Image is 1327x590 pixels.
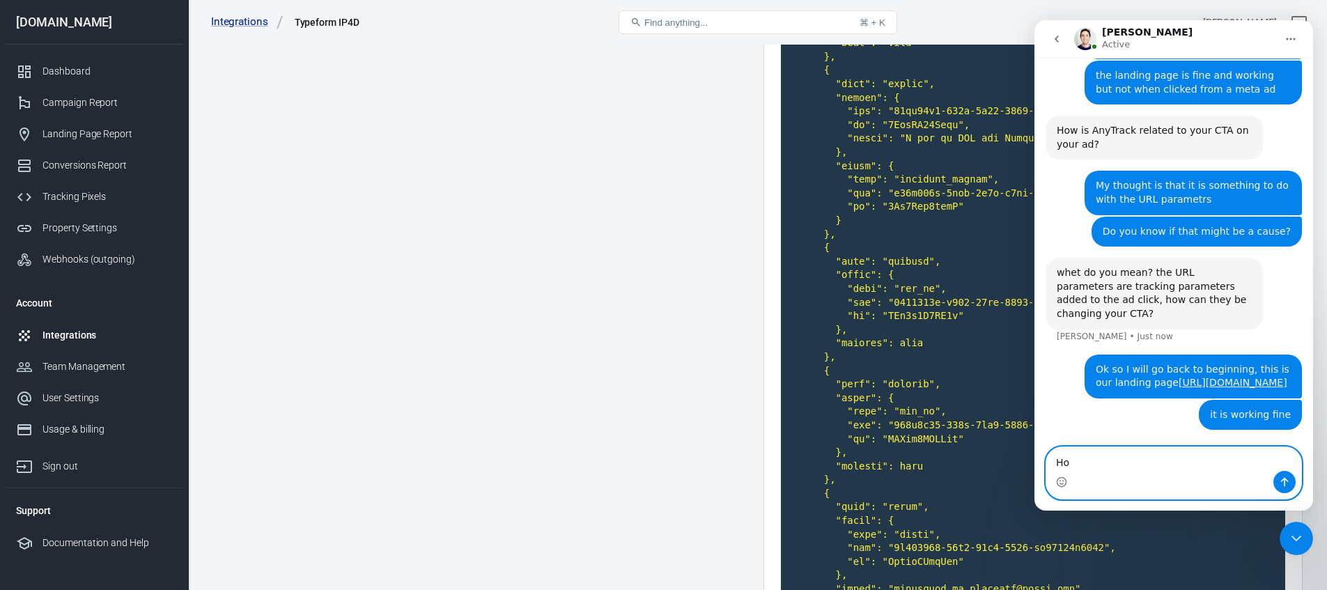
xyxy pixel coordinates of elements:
[1034,20,1313,511] iframe: To enrich screen reader interactions, please activate Accessibility in Grammarly extension settings
[5,351,183,382] a: Team Management
[42,328,172,343] div: Integrations
[5,16,183,29] div: [DOMAIN_NAME]
[1203,15,1277,30] div: Account id: HvykQlav
[42,422,172,437] div: Usage & billing
[5,212,183,244] a: Property Settings
[42,127,172,141] div: Landing Page Report
[42,189,172,204] div: Tracking Pixels
[5,56,183,87] a: Dashboard
[5,87,183,118] a: Campaign Report
[860,17,885,28] div: ⌘ + K
[5,320,183,351] a: Integrations
[42,95,172,110] div: Campaign Report
[5,445,183,482] a: Sign out
[5,150,183,181] a: Conversions Report
[42,391,172,405] div: User Settings
[5,382,183,414] a: User Settings
[5,181,183,212] a: Tracking Pixels
[644,17,708,28] span: Find anything...
[295,15,359,29] div: Typeform IP4D
[5,118,183,150] a: Landing Page Report
[42,64,172,79] div: Dashboard
[5,244,183,275] a: Webhooks (outgoing)
[1282,6,1316,39] a: Sign out
[619,10,897,34] button: Find anything...⌘ + K
[42,252,172,267] div: Webhooks (outgoing)
[42,158,172,173] div: Conversions Report
[42,536,172,550] div: Documentation and Help
[5,494,183,527] li: Support
[211,15,284,29] a: Integrations
[42,221,172,235] div: Property Settings
[1280,522,1313,555] iframe: To enrich screen reader interactions, please activate Accessibility in Grammarly extension settings
[42,459,172,474] div: Sign out
[5,414,183,445] a: Usage & billing
[42,359,172,374] div: Team Management
[5,286,183,320] li: Account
